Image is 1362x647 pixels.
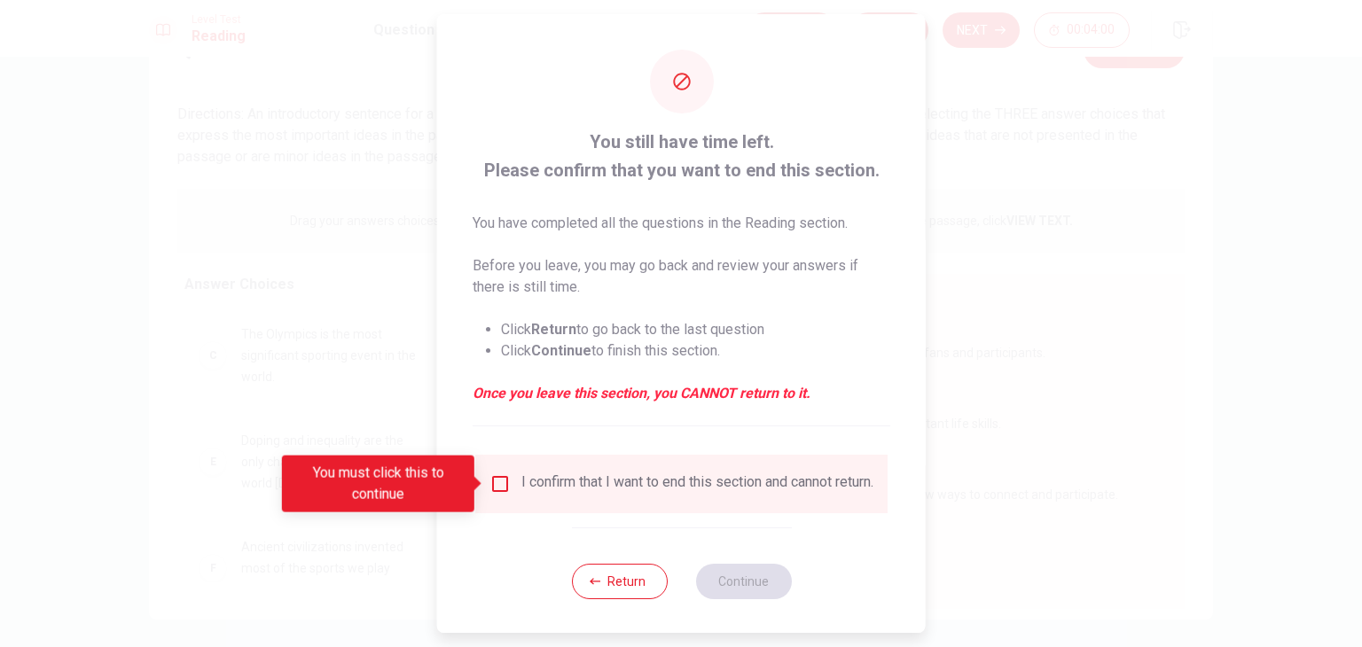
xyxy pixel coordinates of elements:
[473,383,890,404] em: Once you leave this section, you CANNOT return to it.
[695,564,791,599] button: Continue
[571,564,667,599] button: Return
[501,319,890,340] li: Click to go back to the last question
[531,342,591,359] strong: Continue
[489,473,511,495] span: You must click this to continue
[501,340,890,362] li: Click to finish this section.
[473,255,890,298] p: Before you leave, you may go back and review your answers if there is still time.
[282,456,474,512] div: You must click this to continue
[531,321,576,338] strong: Return
[473,128,890,184] span: You still have time left. Please confirm that you want to end this section.
[521,473,873,495] div: I confirm that I want to end this section and cannot return.
[473,213,890,234] p: You have completed all the questions in the Reading section.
